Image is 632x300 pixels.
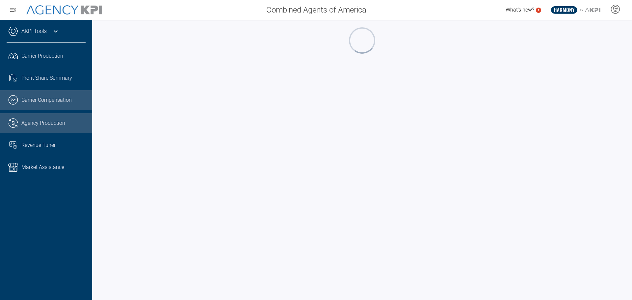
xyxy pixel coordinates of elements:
[21,74,72,82] span: Profit Share Summary
[21,163,64,171] span: Market Assistance
[536,8,541,13] a: 1
[21,141,56,149] span: Revenue Tuner
[348,26,376,55] div: oval-loading
[21,52,63,60] span: Carrier Production
[21,96,72,104] span: Carrier Compensation
[538,8,540,12] text: 1
[506,7,534,13] span: What's new?
[21,27,47,35] a: AKPI Tools
[26,5,102,15] img: AgencyKPI
[21,119,65,127] span: Agency Production
[266,4,366,16] span: Combined Agents of America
